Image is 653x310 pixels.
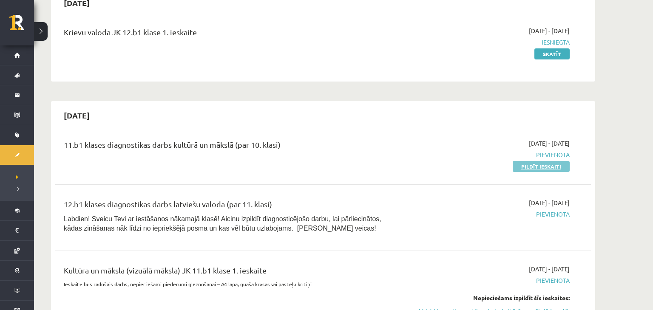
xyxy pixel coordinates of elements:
[409,276,570,285] span: Pievienota
[409,38,570,47] span: Iesniegta
[529,26,570,35] span: [DATE] - [DATE]
[534,48,570,59] a: Skatīt
[409,150,570,159] span: Pievienota
[409,210,570,219] span: Pievienota
[529,265,570,273] span: [DATE] - [DATE]
[64,215,381,232] span: Labdien! Sveicu Tevi ar iestāšanos nākamajā klasē! Aicinu izpildīt diagnosticējošo darbu, lai pār...
[529,139,570,148] span: [DATE] - [DATE]
[64,26,397,42] div: Krievu valoda JK 12.b1 klase 1. ieskaite
[9,15,34,36] a: Rīgas 1. Tālmācības vidusskola
[409,293,570,302] div: Nepieciešams izpildīt šīs ieskaites:
[529,198,570,207] span: [DATE] - [DATE]
[64,198,397,214] div: 12.b1 klases diagnostikas darbs latviešu valodā (par 11. klasi)
[64,139,397,155] div: 11.b1 klases diagnostikas darbs kultūrā un mākslā (par 10. klasi)
[55,105,98,125] h2: [DATE]
[513,161,570,172] a: Pildīt ieskaiti
[64,280,397,288] p: Ieskaitē būs radošais darbs, nepieciešami piederumi gleznošanai – A4 lapa, guaša krāsas vai paste...
[64,265,397,280] div: Kultūra un māksla (vizuālā māksla) JK 11.b1 klase 1. ieskaite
